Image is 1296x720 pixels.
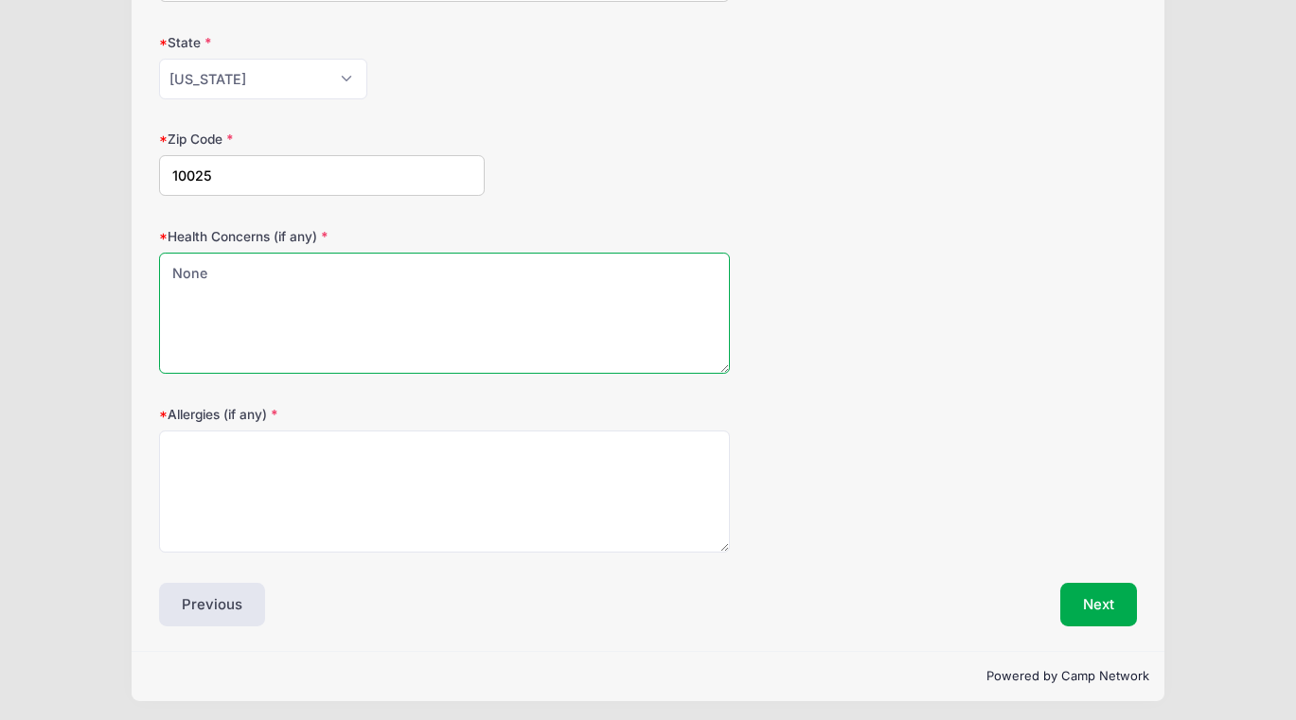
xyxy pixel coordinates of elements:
label: State [159,33,485,52]
label: Health Concerns (if any) [159,227,485,246]
p: Powered by Camp Network [147,667,1148,686]
input: xxxxx [159,155,485,196]
button: Next [1060,583,1137,626]
label: Zip Code [159,130,485,149]
button: Previous [159,583,265,626]
label: Allergies (if any) [159,405,485,424]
